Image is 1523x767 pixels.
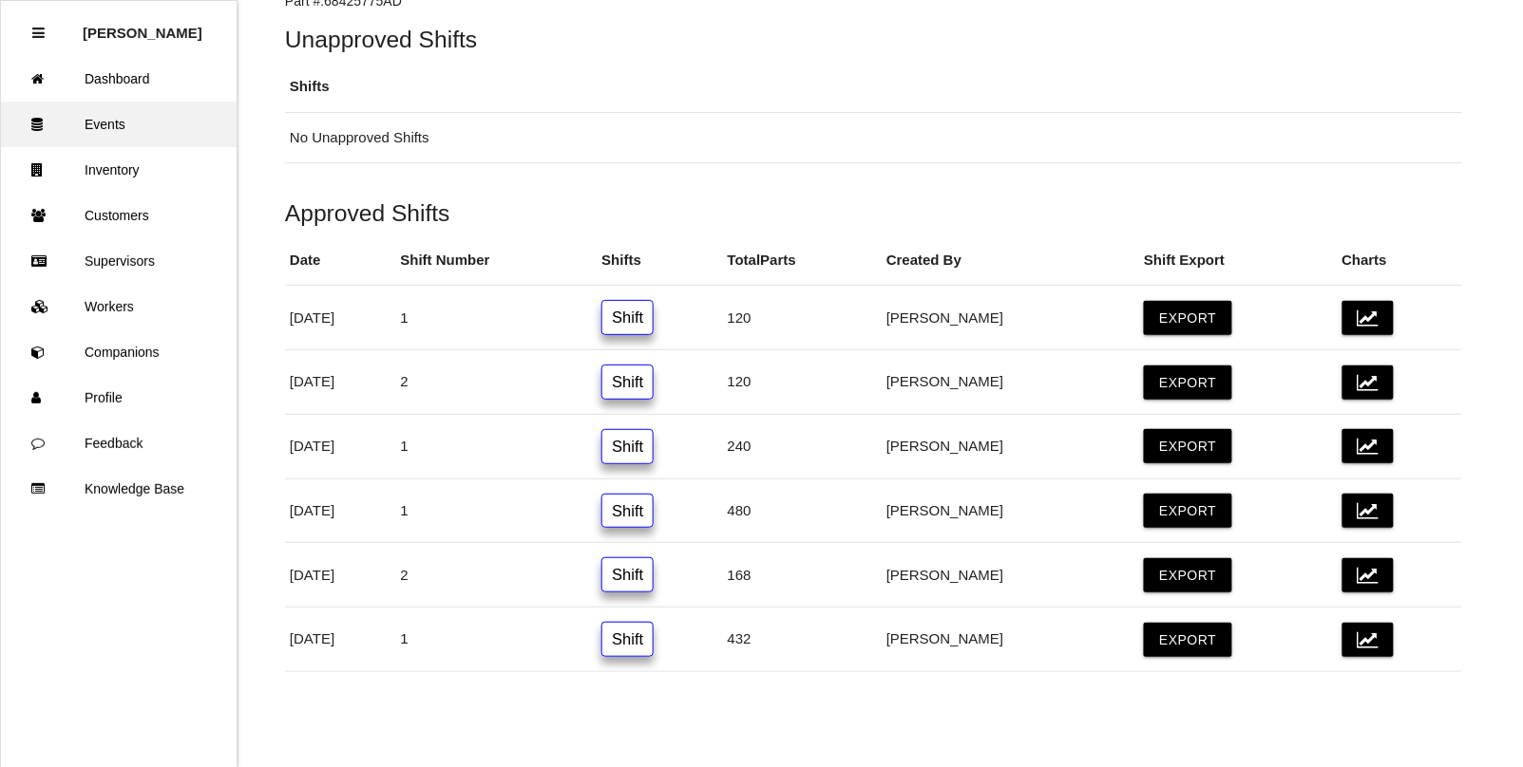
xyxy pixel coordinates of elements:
[601,494,654,529] a: Shift
[723,350,882,415] td: 120
[395,414,597,478] td: 1
[723,478,882,543] td: 480
[395,478,597,543] td: 1
[882,235,1139,286] th: Created By
[1144,301,1231,335] button: Export
[882,414,1139,478] td: [PERSON_NAME]
[1144,494,1231,528] button: Export
[601,622,654,657] a: Shift
[83,10,202,41] p: Rosie Blandino
[285,350,395,415] td: [DATE]
[601,365,654,400] a: Shift
[882,608,1139,672] td: [PERSON_NAME]
[395,608,597,672] td: 1
[285,27,1462,52] h5: Unapproved Shifts
[1,466,237,512] a: Knowledge Base
[1,193,237,238] a: Customers
[1144,429,1231,463] button: Export
[285,235,395,286] th: Date
[882,543,1139,608] td: [PERSON_NAME]
[601,300,654,335] a: Shift
[723,414,882,478] td: 240
[285,478,395,543] td: [DATE]
[882,286,1139,350] td: [PERSON_NAME]
[1,329,237,375] a: Companions
[1,375,237,421] a: Profile
[285,608,395,672] td: [DATE]
[395,350,597,415] td: 2
[285,543,395,608] td: [DATE]
[601,557,654,592] a: Shift
[285,414,395,478] td: [DATE]
[1338,235,1462,286] th: Charts
[1,284,237,329] a: Workers
[32,10,45,56] div: Close
[1,102,237,147] a: Events
[1144,558,1231,592] button: Export
[395,286,597,350] td: 1
[723,543,882,608] td: 168
[723,235,882,286] th: Total Parts
[285,200,1462,226] h5: Approved Shifts
[882,478,1139,543] td: [PERSON_NAME]
[1,56,237,102] a: Dashboard
[723,286,882,350] td: 120
[1,421,237,466] a: Feedback
[723,608,882,672] td: 432
[882,350,1139,415] td: [PERSON_NAME]
[601,429,654,464] a: Shift
[1,238,237,284] a: Supervisors
[285,112,1462,163] td: No Unapproved Shifts
[395,235,597,286] th: Shift Number
[395,543,597,608] td: 2
[285,62,1462,112] th: Shifts
[1144,365,1231,400] button: Export
[1,147,237,193] a: Inventory
[285,286,395,350] td: [DATE]
[597,235,722,286] th: Shifts
[1139,235,1337,286] th: Shift Export
[1144,623,1231,657] button: Export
